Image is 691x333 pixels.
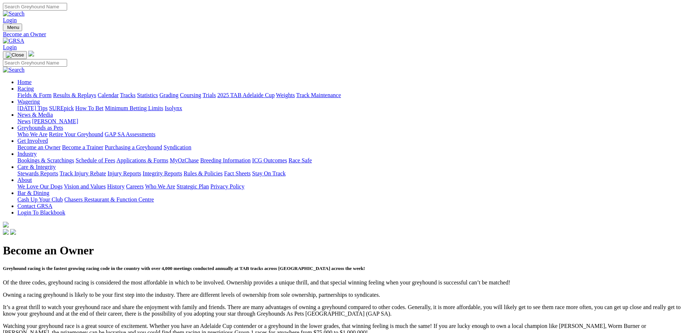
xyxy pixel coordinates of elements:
a: Care & Integrity [17,164,56,170]
a: Stewards Reports [17,170,58,176]
a: Coursing [180,92,201,98]
a: Greyhounds as Pets [17,125,63,131]
a: News [17,118,30,124]
button: Toggle navigation [3,51,27,59]
p: Owning a racing greyhound is likely to be your first step into the industry. There are different ... [3,292,688,298]
img: Search [3,11,25,17]
a: SUREpick [49,105,74,111]
a: Careers [126,183,144,190]
a: Become a Trainer [62,144,103,150]
a: Grading [160,92,178,98]
a: Vision and Values [64,183,106,190]
a: Race Safe [288,157,312,163]
img: GRSA [3,38,24,44]
a: Bar & Dining [17,190,49,196]
a: Schedule of Fees [75,157,115,163]
input: Search [3,3,67,11]
a: Stay On Track [252,170,285,176]
a: Rules & Policies [184,170,223,176]
a: Privacy Policy [210,183,244,190]
a: Cash Up Your Club [17,196,63,203]
a: Chasers Restaurant & Function Centre [64,196,154,203]
a: Tracks [120,92,136,98]
img: logo-grsa-white.png [3,222,9,228]
a: News & Media [17,112,53,118]
h5: Greyhound racing is the fastest growing racing code in the country with over 4,000 meetings condu... [3,266,688,271]
a: Login To Blackbook [17,209,65,216]
img: Search [3,67,25,73]
a: Minimum Betting Limits [105,105,163,111]
a: ICG Outcomes [252,157,287,163]
a: MyOzChase [170,157,199,163]
h1: Become an Owner [3,244,688,257]
a: Fact Sheets [224,170,251,176]
a: Who We Are [145,183,175,190]
div: Industry [17,157,688,164]
div: Greyhounds as Pets [17,131,688,138]
a: Isolynx [165,105,182,111]
a: Integrity Reports [143,170,182,176]
a: 2025 TAB Adelaide Cup [217,92,275,98]
a: [PERSON_NAME] [32,118,78,124]
a: [DATE] Tips [17,105,48,111]
a: We Love Our Dogs [17,183,62,190]
div: Care & Integrity [17,170,688,177]
div: Wagering [17,105,688,112]
a: Industry [17,151,37,157]
div: About [17,183,688,190]
a: Trials [202,92,216,98]
div: Racing [17,92,688,99]
a: Racing [17,86,34,92]
a: Login [3,44,17,50]
a: History [107,183,124,190]
a: Track Injury Rebate [59,170,106,176]
img: logo-grsa-white.png [28,51,34,57]
a: Fields & Form [17,92,52,98]
a: About [17,177,32,183]
a: Login [3,17,17,23]
span: Menu [7,25,19,30]
a: Injury Reports [107,170,141,176]
a: Get Involved [17,138,48,144]
a: Home [17,79,32,85]
a: Weights [276,92,295,98]
a: Results & Replays [53,92,96,98]
a: Become an Owner [17,144,61,150]
a: GAP SA Assessments [105,131,156,137]
input: Search [3,59,67,67]
a: Wagering [17,99,40,105]
p: Of the three codes, greyhound racing is considered the most affordable in which to be involved. O... [3,279,688,286]
a: Who We Are [17,131,48,137]
div: Get Involved [17,144,688,151]
img: facebook.svg [3,229,9,235]
a: Purchasing a Greyhound [105,144,162,150]
div: News & Media [17,118,688,125]
a: How To Bet [75,105,104,111]
div: Bar & Dining [17,196,688,203]
p: It’s a great thrill to watch your greyhound race and share the enjoyment with family and friends.... [3,304,688,317]
a: Calendar [98,92,119,98]
a: Bookings & Scratchings [17,157,74,163]
img: twitter.svg [10,229,16,235]
button: Toggle navigation [3,24,22,31]
a: Become an Owner [3,31,688,38]
a: Track Maintenance [296,92,341,98]
img: Close [6,52,24,58]
a: Strategic Plan [177,183,209,190]
a: Applications & Forms [116,157,168,163]
a: Statistics [137,92,158,98]
a: Syndication [164,144,191,150]
a: Breeding Information [200,157,251,163]
a: Contact GRSA [17,203,52,209]
a: Retire Your Greyhound [49,131,103,137]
